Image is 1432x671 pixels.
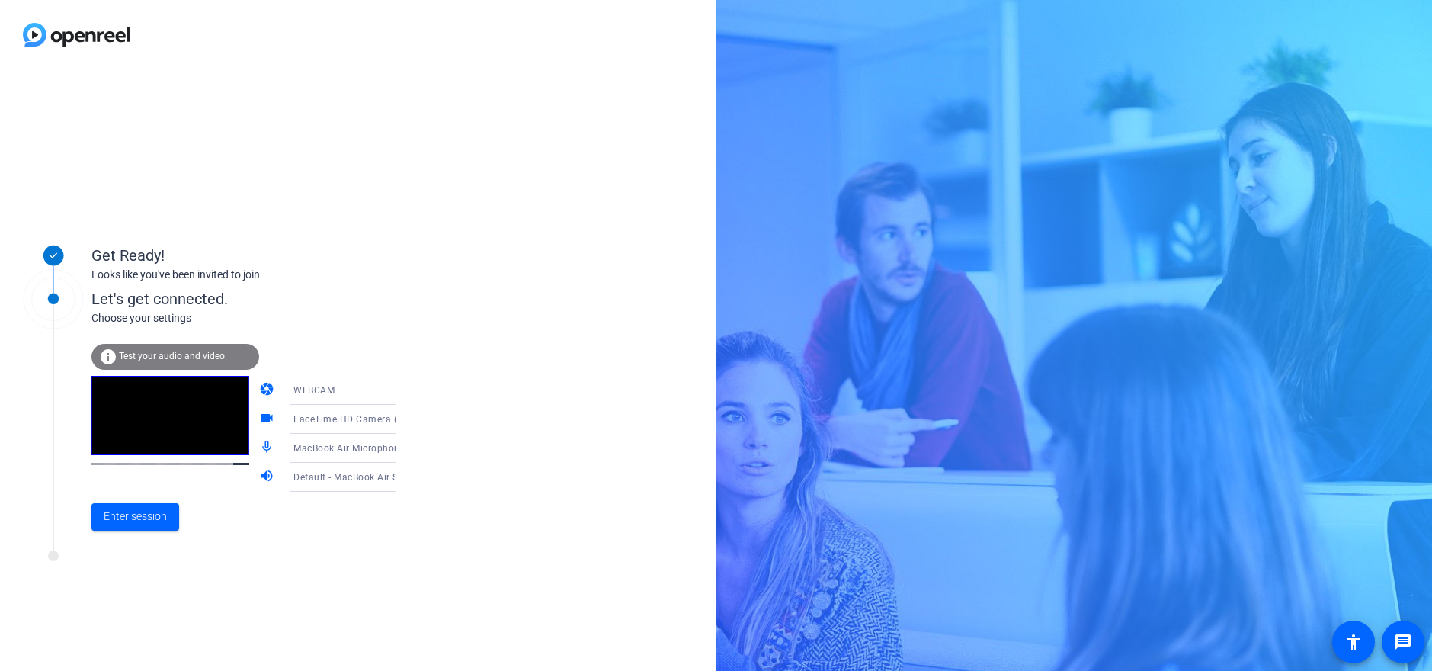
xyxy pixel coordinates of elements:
[293,385,335,396] span: WEBCAM
[259,468,277,486] mat-icon: volume_up
[104,509,167,525] span: Enter session
[259,439,277,457] mat-icon: mic_none
[91,267,396,283] div: Looks like you've been invited to join
[293,470,474,483] span: Default - MacBook Air Speakers (Built-in)
[293,413,450,425] span: FaceTime HD Camera (5B00:3AA6)
[119,351,225,361] span: Test your audio and video
[259,381,277,400] mat-icon: camera
[1344,633,1363,651] mat-icon: accessibility
[293,441,446,454] span: MacBook Air Microphone (Built-in)
[1394,633,1412,651] mat-icon: message
[91,287,428,310] div: Let's get connected.
[99,348,117,366] mat-icon: info
[259,410,277,429] mat-icon: videocam
[91,244,396,267] div: Get Ready!
[91,310,428,326] div: Choose your settings
[91,503,179,531] button: Enter session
